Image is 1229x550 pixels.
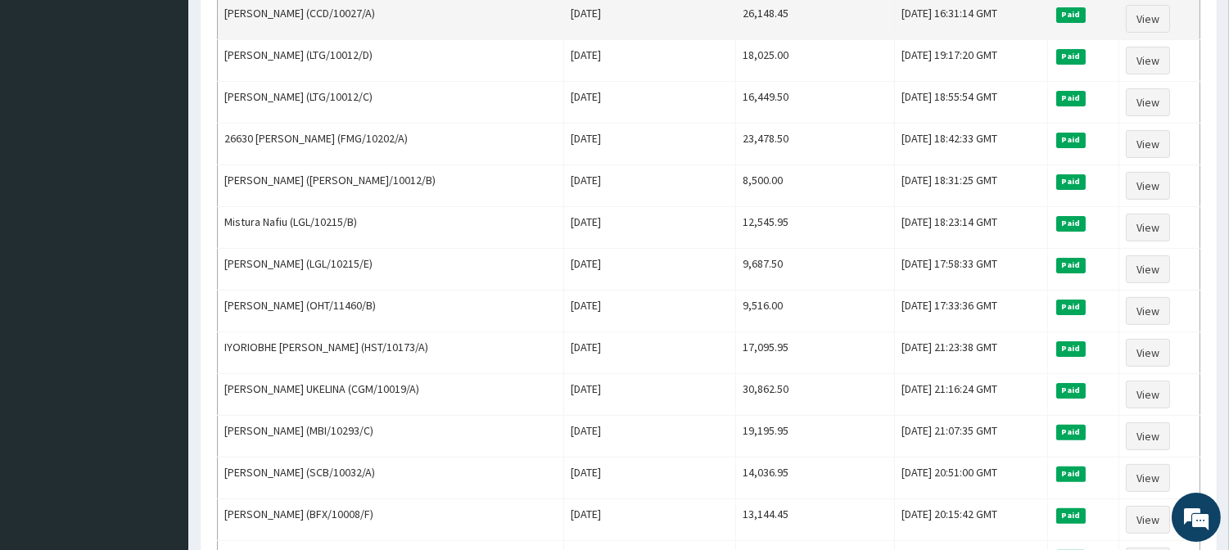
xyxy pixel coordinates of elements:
[564,416,736,458] td: [DATE]
[894,165,1047,207] td: [DATE] 18:31:25 GMT
[564,291,736,332] td: [DATE]
[735,124,894,165] td: 23,478.50
[735,374,894,416] td: 30,862.50
[894,374,1047,416] td: [DATE] 21:16:24 GMT
[1126,422,1170,450] a: View
[894,207,1047,249] td: [DATE] 18:23:14 GMT
[218,374,564,416] td: [PERSON_NAME] UKELINA (CGM/10019/A)
[564,207,736,249] td: [DATE]
[218,82,564,124] td: [PERSON_NAME] (LTG/10012/C)
[735,416,894,458] td: 19,195.95
[1056,216,1086,231] span: Paid
[218,291,564,332] td: [PERSON_NAME] (OHT/11460/B)
[1056,467,1086,481] span: Paid
[894,82,1047,124] td: [DATE] 18:55:54 GMT
[1056,174,1086,189] span: Paid
[564,124,736,165] td: [DATE]
[1126,255,1170,283] a: View
[735,499,894,541] td: 13,144.45
[218,207,564,249] td: Mistura Nafiu (LGL/10215/B)
[564,499,736,541] td: [DATE]
[218,458,564,499] td: [PERSON_NAME] (SCB/10032/A)
[1126,88,1170,116] a: View
[564,332,736,374] td: [DATE]
[218,124,564,165] td: 26630 [PERSON_NAME] (FMG/10202/A)
[1126,381,1170,408] a: View
[735,82,894,124] td: 16,449.50
[1126,130,1170,158] a: View
[1126,172,1170,200] a: View
[894,40,1047,82] td: [DATE] 19:17:20 GMT
[564,40,736,82] td: [DATE]
[1056,133,1086,147] span: Paid
[1056,91,1086,106] span: Paid
[1126,214,1170,241] a: View
[894,291,1047,332] td: [DATE] 17:33:36 GMT
[894,249,1047,291] td: [DATE] 17:58:33 GMT
[1056,341,1086,356] span: Paid
[30,82,66,123] img: d_794563401_company_1708531726252_794563401
[218,499,564,541] td: [PERSON_NAME] (BFX/10008/F)
[1126,47,1170,74] a: View
[218,332,564,374] td: IYORIOBHE [PERSON_NAME] (HST/10173/A)
[1056,258,1086,273] span: Paid
[735,291,894,332] td: 9,516.00
[85,92,275,113] div: Chat with us now
[894,499,1047,541] td: [DATE] 20:15:42 GMT
[218,416,564,458] td: [PERSON_NAME] (MBI/10293/C)
[269,8,308,47] div: Minimize live chat window
[95,169,226,334] span: We're online!
[218,165,564,207] td: [PERSON_NAME] ([PERSON_NAME]/10012/B)
[1056,300,1086,314] span: Paid
[1056,425,1086,440] span: Paid
[1126,339,1170,367] a: View
[564,249,736,291] td: [DATE]
[735,332,894,374] td: 17,095.95
[564,374,736,416] td: [DATE]
[1056,49,1086,64] span: Paid
[735,458,894,499] td: 14,036.95
[735,207,894,249] td: 12,545.95
[564,458,736,499] td: [DATE]
[564,82,736,124] td: [DATE]
[564,165,736,207] td: [DATE]
[1126,297,1170,325] a: View
[1056,7,1086,22] span: Paid
[1126,5,1170,33] a: View
[1056,508,1086,523] span: Paid
[735,40,894,82] td: 18,025.00
[894,458,1047,499] td: [DATE] 20:51:00 GMT
[894,124,1047,165] td: [DATE] 18:42:33 GMT
[1056,383,1086,398] span: Paid
[218,40,564,82] td: [PERSON_NAME] (LTG/10012/D)
[218,249,564,291] td: [PERSON_NAME] (LGL/10215/E)
[894,416,1047,458] td: [DATE] 21:07:35 GMT
[894,332,1047,374] td: [DATE] 21:23:38 GMT
[735,249,894,291] td: 9,687.50
[8,372,312,429] textarea: Type your message and hit 'Enter'
[1126,464,1170,492] a: View
[735,165,894,207] td: 8,500.00
[1126,506,1170,534] a: View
